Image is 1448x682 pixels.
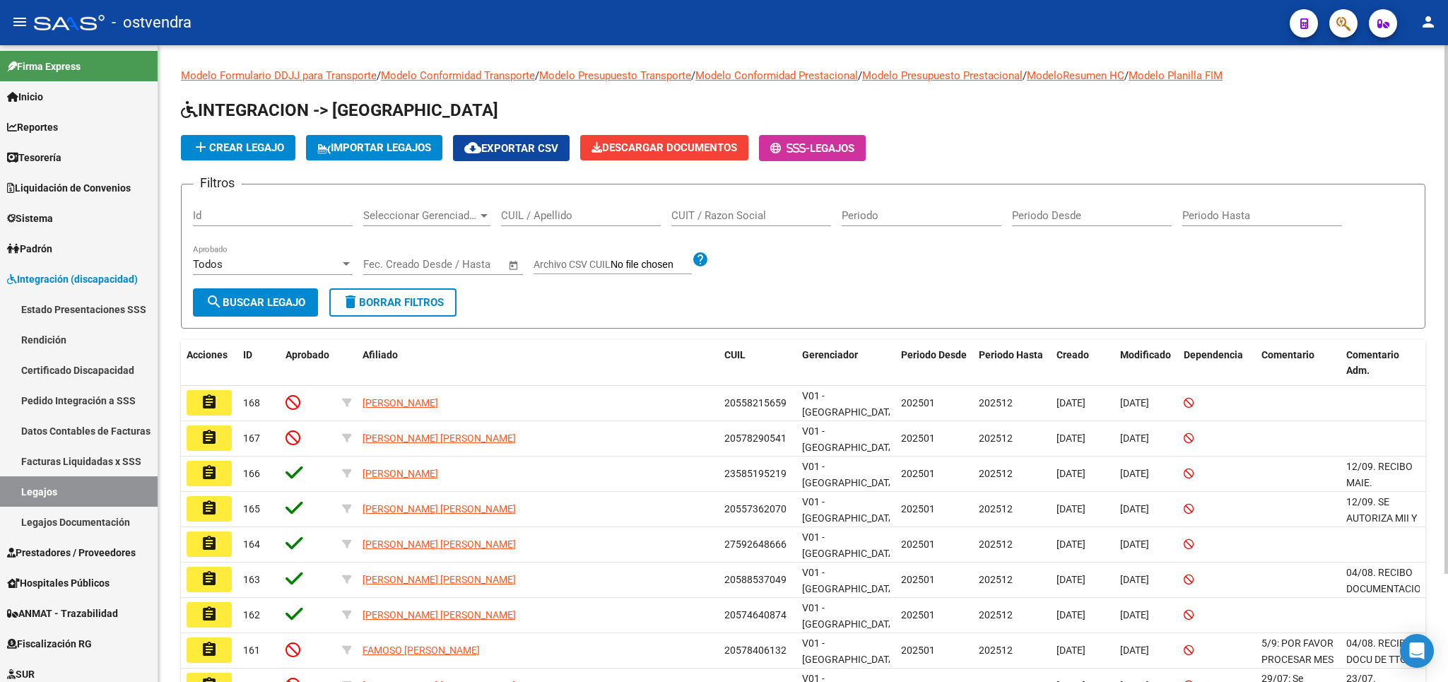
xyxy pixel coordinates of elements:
span: [PERSON_NAME] [PERSON_NAME] [363,574,516,585]
span: 202501 [901,609,935,621]
mat-icon: assignment [201,606,218,623]
span: CUIL [724,349,746,360]
span: Afiliado [363,349,398,360]
span: [DATE] [1056,574,1085,585]
span: Tesorería [7,150,61,165]
span: 12/09. RECIBO MAIE. CONSULTA PUBLICA A NOMBRE DE TITULAR [1346,461,1413,553]
span: [DATE] [1120,468,1149,479]
span: FAMOSO [PERSON_NAME] [363,645,480,656]
mat-icon: delete [342,293,359,310]
span: Borrar Filtros [342,296,444,309]
span: Descargar Documentos [591,141,737,154]
span: SUR [7,666,35,682]
span: 202512 [979,397,1013,408]
span: 04/08. RECIBO DOCUMENTACION COMPLETA. FALTA INFORME EID [1346,567,1428,642]
span: 20558215659 [724,397,787,408]
mat-icon: person [1420,13,1437,30]
span: 202512 [979,468,1013,479]
span: 20578290541 [724,433,787,444]
span: Crear Legajo [192,141,284,154]
button: Descargar Documentos [580,135,748,160]
button: Borrar Filtros [329,288,457,317]
span: [DATE] [1120,433,1149,444]
span: V01 - [GEOGRAPHIC_DATA] [802,531,897,559]
span: Gerenciador [802,349,858,360]
span: Todos [193,258,223,271]
mat-icon: cloud_download [464,139,481,156]
span: Padrón [7,241,52,257]
button: Open calendar [506,257,522,274]
mat-icon: search [206,293,223,310]
span: Hospitales Públicos [7,575,110,591]
span: 202501 [901,645,935,656]
a: ModeloResumen HC [1027,69,1124,82]
mat-icon: assignment [201,464,218,481]
span: V01 - [GEOGRAPHIC_DATA] [802,637,897,665]
span: Dependencia [1184,349,1243,360]
span: [DATE] [1056,468,1085,479]
button: Exportar CSV [453,135,570,161]
span: [DATE] [1120,574,1149,585]
mat-icon: assignment [201,394,218,411]
span: Firma Express [7,59,81,74]
input: Fecha inicio [363,258,420,271]
datatable-header-cell: Periodo Hasta [973,340,1051,387]
span: [PERSON_NAME] [PERSON_NAME] [363,539,516,550]
span: [DATE] [1120,609,1149,621]
mat-icon: assignment [201,641,218,658]
datatable-header-cell: Dependencia [1178,340,1256,387]
span: Aprobado [286,349,329,360]
a: Modelo Conformidad Transporte [381,69,535,82]
span: [DATE] [1120,503,1149,515]
span: 164 [243,539,260,550]
h3: Filtros [193,173,242,193]
span: 161 [243,645,260,656]
span: 202512 [979,503,1013,515]
span: [DATE] [1056,397,1085,408]
span: INTEGRACION -> [GEOGRAPHIC_DATA] [181,100,498,120]
span: 202501 [901,468,935,479]
span: V01 - [GEOGRAPHIC_DATA] [802,567,897,594]
mat-icon: assignment [201,570,218,587]
mat-icon: help [692,251,709,268]
span: Inicio [7,89,43,105]
span: Comentario Adm. [1346,349,1399,377]
datatable-header-cell: ID [237,340,280,387]
span: IMPORTAR LEGAJOS [317,141,431,154]
span: Periodo Hasta [979,349,1043,360]
span: Archivo CSV CUIL [534,259,611,270]
span: 202501 [901,397,935,408]
button: -Legajos [759,135,866,161]
datatable-header-cell: Aprobado [280,340,336,387]
span: [DATE] [1120,397,1149,408]
span: 202512 [979,539,1013,550]
span: ID [243,349,252,360]
datatable-header-cell: Comentario Adm. [1341,340,1425,387]
datatable-header-cell: Afiliado [357,340,719,387]
span: 167 [243,433,260,444]
span: 20578406132 [724,645,787,656]
span: [PERSON_NAME] [363,468,438,479]
span: 27592648666 [724,539,787,550]
span: Creado [1056,349,1089,360]
span: Exportar CSV [464,142,558,155]
mat-icon: assignment [201,429,218,446]
span: V01 - [GEOGRAPHIC_DATA] [802,461,897,488]
span: [DATE] [1120,645,1149,656]
a: Modelo Formulario DDJJ para Transporte [181,69,377,82]
span: [PERSON_NAME] [363,397,438,408]
span: 202512 [979,609,1013,621]
span: [DATE] [1056,609,1085,621]
input: Fecha fin [433,258,502,271]
button: IMPORTAR LEGAJOS [306,135,442,160]
a: Modelo Conformidad Prestacional [695,69,858,82]
button: Buscar Legajo [193,288,318,317]
span: [DATE] [1056,539,1085,550]
span: V01 - [GEOGRAPHIC_DATA] [802,602,897,630]
span: [PERSON_NAME] [PERSON_NAME] [363,503,516,515]
span: V01 - [GEOGRAPHIC_DATA] [802,390,897,418]
span: Fiscalización RG [7,636,92,652]
mat-icon: menu [11,13,28,30]
button: Crear Legajo [181,135,295,160]
span: 202501 [901,574,935,585]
